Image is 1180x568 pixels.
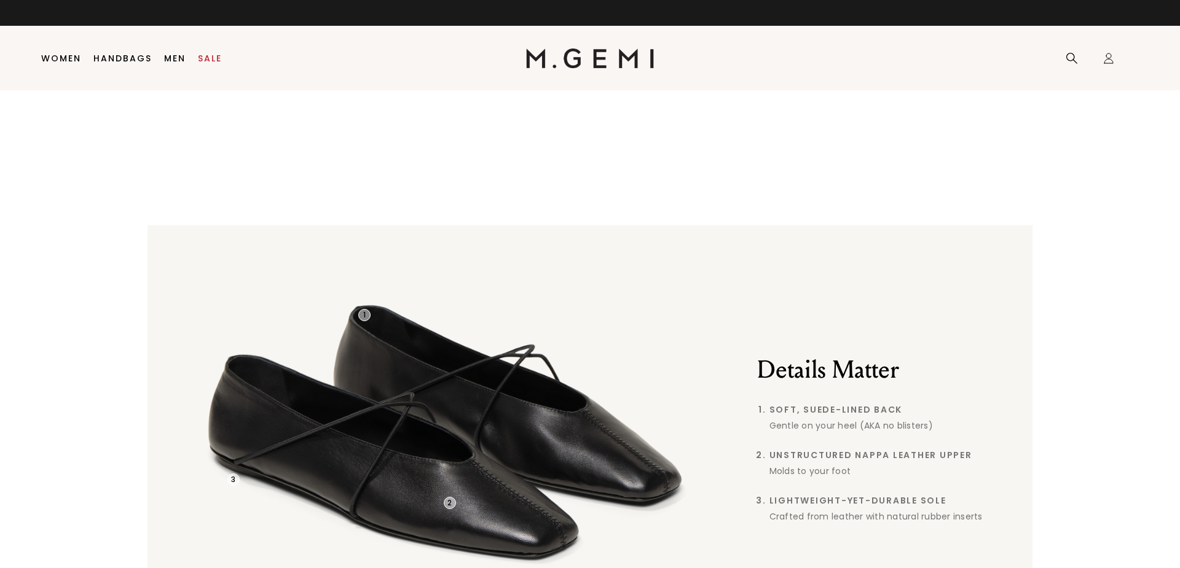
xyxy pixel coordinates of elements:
span: Lightweight-Yet-Durable Sole [769,496,1004,505]
a: Women [41,53,81,63]
h2: Details Matter [757,355,1004,384]
div: Molds to your foot [769,465,1004,477]
div: Gentle on your heel (AKA no blisters) [769,419,1004,432]
a: Handbags [93,53,152,63]
span: Soft, Suede-Lined Back [769,405,1004,414]
img: M.Gemi [526,49,655,68]
a: Men [164,53,186,63]
div: Crafted from leather with natural rubber inserts [769,510,1004,523]
div: 2 [444,497,456,509]
span: Unstructured Nappa Leather Upper [769,450,1004,460]
a: Sale [198,53,222,63]
div: 1 [358,309,371,321]
div: 3 [227,473,240,486]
